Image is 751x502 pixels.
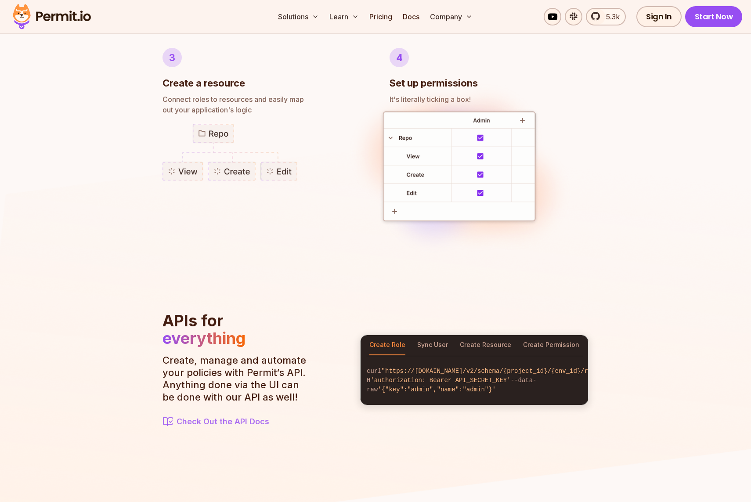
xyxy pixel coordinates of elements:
[382,368,607,375] span: "https://[DOMAIN_NAME]/v2/schema/{project_id}/{env_id}/roles"
[370,377,510,384] span: 'authorization: Bearer API_SECRET_KEY'
[326,8,362,25] button: Learn
[177,415,269,428] span: Check Out the API Docs
[390,76,478,90] h3: Set up permissions
[162,329,246,348] span: everything
[162,48,182,67] div: 3
[390,48,409,67] div: 4
[369,335,405,355] button: Create Role
[601,11,620,22] span: 5.3k
[162,354,312,403] p: Create, manage and automate your policies with Permit‘s API. Anything done via the UI can be done...
[636,6,682,27] a: Sign In
[274,8,322,25] button: Solutions
[417,335,448,355] button: Sync User
[426,8,476,25] button: Company
[366,8,396,25] a: Pricing
[460,335,511,355] button: Create Resource
[361,360,588,401] code: curl -H --data-raw
[162,94,361,105] span: Connect roles to resources and easily map
[162,76,245,90] h3: Create a resource
[685,6,743,27] a: Start Now
[378,386,496,393] span: '{"key":"admin","name":"admin"}'
[9,2,95,32] img: Permit logo
[399,8,423,25] a: Docs
[586,8,626,25] a: 5.3k
[162,415,312,428] a: Check Out the API Docs
[162,94,361,115] p: out your application's logic
[523,335,579,355] button: Create Permission
[162,311,224,330] span: APIs for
